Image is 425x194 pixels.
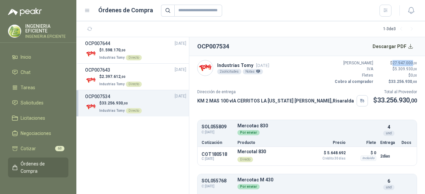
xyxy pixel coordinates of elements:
h3: OCP007644 [85,40,110,47]
span: ,00 [413,74,417,77]
div: Directo [126,55,142,60]
p: $ [377,60,417,66]
span: [DATE] [175,67,186,73]
a: OCP007534[DATE] Company Logo$33.256.930,00Industrias TomyDirecto [85,93,186,114]
h3: OCP007534 [85,93,110,100]
span: C: [DATE] [202,130,233,135]
p: $ [377,79,417,85]
a: OCP007644[DATE] Company Logo$1.598.170,00Industrias TomyDirecto [85,40,186,61]
span: 33.256.930 [102,101,128,105]
button: Descargar PDF [369,40,417,53]
img: Company Logo [85,75,97,86]
p: COT180518 [202,152,233,157]
span: Industrias Tomy [99,56,125,59]
div: Incluido [361,156,376,161]
p: Mercotac 830 [237,123,376,128]
img: Company Logo [85,101,97,113]
span: ,00 [412,80,417,84]
span: ,00 [121,48,126,52]
p: Entrega [380,141,397,145]
span: 60 [55,146,64,151]
p: $ [377,72,417,79]
p: KM 2 MAS 100 vIA CERRITOS LA [US_STATE] [PERSON_NAME] , Risaralda [197,97,354,104]
p: Industrias Tomy [217,62,269,69]
a: OCP007643[DATE] Company Logo$2.397.612,00Industrias TomyDirecto [85,66,186,87]
p: 2 días [380,152,397,160]
div: 2 solicitudes [217,69,241,74]
p: INGENIERIA EFICIENTE [25,24,68,33]
span: Industrias Tomy [99,109,125,112]
span: Licitaciones [21,114,45,122]
p: Mercotal 830 [237,149,266,154]
p: $ 5.648.692 [312,149,346,160]
span: [DATE] [256,63,269,68]
p: $ 0 [350,149,376,157]
a: Órdenes de Compra [8,158,68,177]
div: Notas [243,69,263,74]
img: Company Logo [85,48,97,60]
span: ,00 [121,75,126,79]
span: Negociaciones [21,130,51,137]
span: [DATE] [175,93,186,99]
span: Cotizar [21,145,36,152]
div: und [383,185,394,190]
span: C: [DATE] [202,184,233,189]
span: Chat [21,69,31,76]
h2: OCP007534 [197,42,229,51]
span: ,00 [413,67,417,71]
p: Total al Proveedor [373,89,417,95]
span: 1.598.170 [102,48,126,52]
p: $ [377,66,417,72]
img: Company Logo [8,25,21,37]
div: Directo [126,108,142,113]
a: Solicitudes [8,97,68,109]
p: Flete [350,141,376,145]
p: 4 [387,123,390,131]
a: Inicio [8,51,68,63]
div: Por enviar [237,184,260,189]
div: Por enviar [237,130,260,135]
span: ,00 [413,61,417,65]
div: und [383,131,394,136]
p: Cobro al comprador [333,79,373,85]
span: 5.309.930 [395,67,417,71]
p: 6 [387,177,390,185]
a: Licitaciones [8,112,68,124]
p: Producto [237,141,308,145]
span: 0 [411,73,417,78]
p: $ [99,74,142,80]
span: 33.256.930 [391,79,417,84]
span: Industrias Tomy [99,82,125,86]
img: Company Logo [198,60,213,76]
span: Inicio [21,53,31,61]
p: INGENIERIA EFICIENTE [25,34,68,38]
span: C: [DATE] [202,157,233,161]
span: [DATE] [175,40,186,47]
p: Docs [401,141,413,145]
a: Chat [8,66,68,79]
div: 1 - 3 de 3 [383,24,417,34]
a: Negociaciones [8,127,68,140]
span: ,00 [123,101,128,105]
p: SOL055768 [202,178,233,183]
p: SOL055809 [202,124,233,129]
a: Tareas [8,81,68,94]
p: $ [373,95,417,105]
span: 27.947.000 [392,61,417,65]
p: $ [99,47,142,53]
p: Fletes [333,72,373,79]
div: Directo [237,157,253,162]
p: Precio [312,141,346,145]
span: 33.256.930 [377,96,417,104]
img: Logo peakr [8,8,42,16]
div: Directo [126,82,142,87]
span: 2.397.612 [102,74,126,79]
p: Mercotac M 430 [237,177,376,182]
p: Dirección de entrega [197,89,368,95]
p: IVA [333,66,373,72]
h3: OCP007643 [85,66,110,74]
span: Crédito 30 días [312,157,346,160]
span: ,00 [410,97,417,104]
span: Órdenes de Compra [21,160,62,175]
span: Solicitudes [21,99,43,106]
